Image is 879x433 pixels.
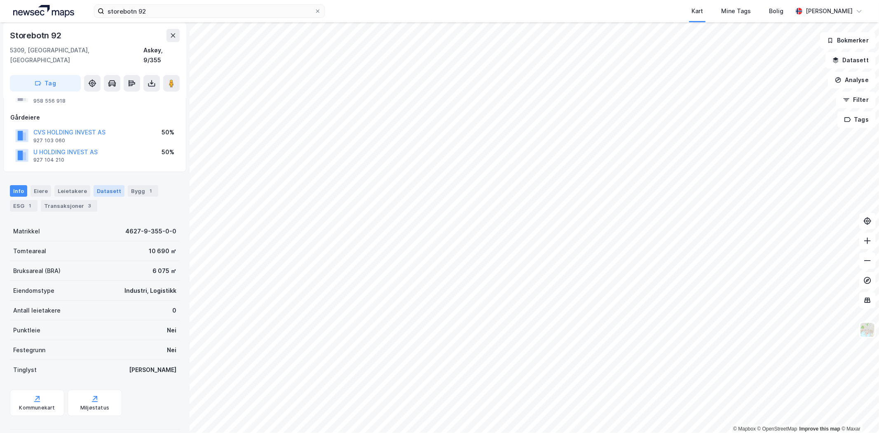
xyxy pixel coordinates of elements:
[172,306,176,315] div: 0
[13,306,61,315] div: Antall leietakere
[149,246,176,256] div: 10 690 ㎡
[13,266,61,276] div: Bruksareal (BRA)
[828,72,876,88] button: Analyse
[838,393,879,433] iframe: Chat Widget
[838,393,879,433] div: Kontrollprogram for chat
[10,113,179,122] div: Gårdeiere
[769,6,783,16] div: Bolig
[820,32,876,49] button: Bokmerker
[167,345,176,355] div: Nei
[13,286,54,296] div: Eiendomstype
[825,52,876,68] button: Datasett
[691,6,703,16] div: Kart
[30,185,51,197] div: Eiere
[13,325,40,335] div: Punktleie
[860,322,875,338] img: Z
[162,127,174,137] div: 50%
[10,45,143,65] div: 5309, [GEOGRAPHIC_DATA], [GEOGRAPHIC_DATA]
[13,345,45,355] div: Festegrunn
[757,426,797,432] a: OpenStreetMap
[128,185,158,197] div: Bygg
[167,325,176,335] div: Nei
[33,157,64,163] div: 927 104 210
[143,45,180,65] div: Askøy, 9/355
[836,92,876,108] button: Filter
[125,226,176,236] div: 4627-9-355-0-0
[733,426,756,432] a: Mapbox
[152,266,176,276] div: 6 075 ㎡
[837,111,876,128] button: Tags
[10,200,38,212] div: ESG
[54,185,90,197] div: Leietakere
[806,6,853,16] div: [PERSON_NAME]
[799,426,840,432] a: Improve this map
[26,202,34,210] div: 1
[41,200,97,212] div: Transaksjoner
[19,405,55,411] div: Kommunekart
[10,185,27,197] div: Info
[124,286,176,296] div: Industri, Logistikk
[162,147,174,157] div: 50%
[104,5,314,17] input: Søk på adresse, matrikkel, gårdeiere, leietakere eller personer
[33,137,65,144] div: 927 103 060
[13,5,74,17] img: logo.a4113a55bc3d86da70a041830d287a7e.svg
[13,365,37,375] div: Tinglyst
[10,75,81,92] button: Tag
[147,187,155,195] div: 1
[33,98,66,104] div: 958 556 918
[10,29,63,42] div: Storebotn 92
[721,6,751,16] div: Mine Tags
[13,246,46,256] div: Tomteareal
[80,405,109,411] div: Miljøstatus
[94,185,124,197] div: Datasett
[86,202,94,210] div: 3
[129,365,176,375] div: [PERSON_NAME]
[13,226,40,236] div: Matrikkel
